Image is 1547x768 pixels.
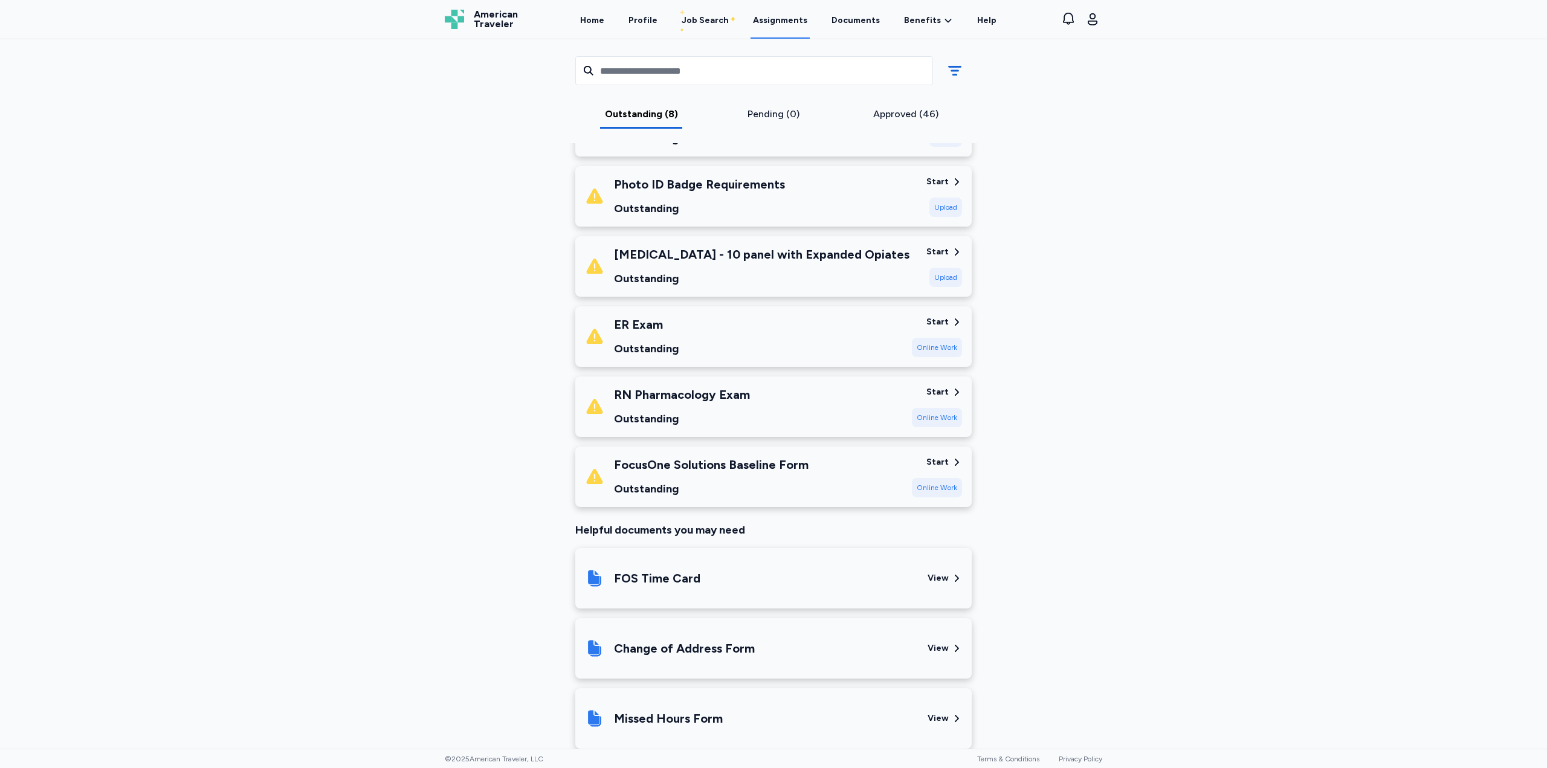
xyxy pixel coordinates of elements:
[614,316,679,333] div: ER Exam
[926,386,949,398] div: Start
[614,340,679,357] div: Outstanding
[614,456,809,473] div: FocusOne Solutions Baseline Form
[751,1,810,39] a: Assignments
[445,754,543,764] span: © 2025 American Traveler, LLC
[712,107,835,121] div: Pending (0)
[929,198,962,217] div: Upload
[614,200,785,217] div: Outstanding
[928,642,949,654] div: View
[614,386,750,403] div: RN Pharmacology Exam
[904,15,953,27] a: Benefits
[926,316,949,328] div: Start
[912,408,962,427] div: Online Work
[928,712,949,724] div: View
[1059,755,1102,763] a: Privacy Policy
[929,268,962,287] div: Upload
[445,10,464,29] img: Logo
[904,15,941,27] span: Benefits
[614,640,755,657] div: Change of Address Form
[912,338,962,357] div: Online Work
[474,10,518,29] span: American Traveler
[575,521,972,538] div: Helpful documents you may need
[977,755,1039,763] a: Terms & Conditions
[912,478,962,497] div: Online Work
[614,480,809,497] div: Outstanding
[844,107,967,121] div: Approved (46)
[614,710,723,727] div: Missed Hours Form
[926,176,949,188] div: Start
[682,15,729,27] div: Job Search
[614,176,785,193] div: Photo ID Badge Requirements
[928,572,949,584] div: View
[614,270,909,287] div: Outstanding
[614,570,700,587] div: FOS Time Card
[580,107,703,121] div: Outstanding (8)
[926,456,949,468] div: Start
[926,246,949,258] div: Start
[614,410,750,427] div: Outstanding
[614,246,909,263] div: [MEDICAL_DATA] - 10 panel with Expanded Opiates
